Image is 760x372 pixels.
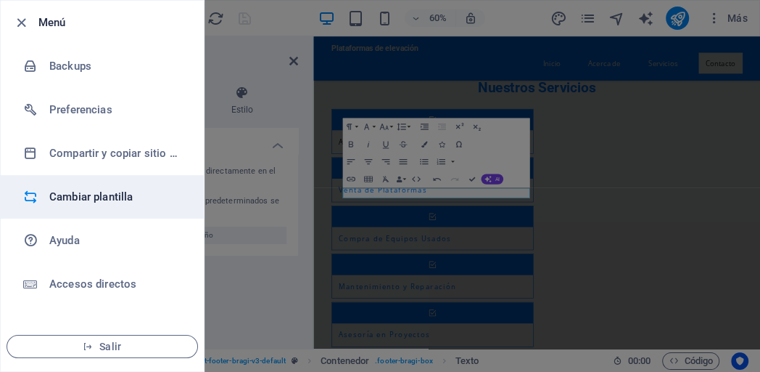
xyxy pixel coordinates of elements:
h6: Backups [49,57,183,75]
button: Salir [7,335,198,358]
h6: Menú [38,14,192,31]
a: Ayuda [1,219,204,262]
h6: Preferencias [49,101,183,118]
h6: Accesos directos [49,275,183,293]
h6: Cambiar plantilla [49,188,183,206]
span: Salir [19,341,186,352]
h6: Compartir y copiar sitio web [49,145,183,162]
h6: Ayuda [49,232,183,249]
